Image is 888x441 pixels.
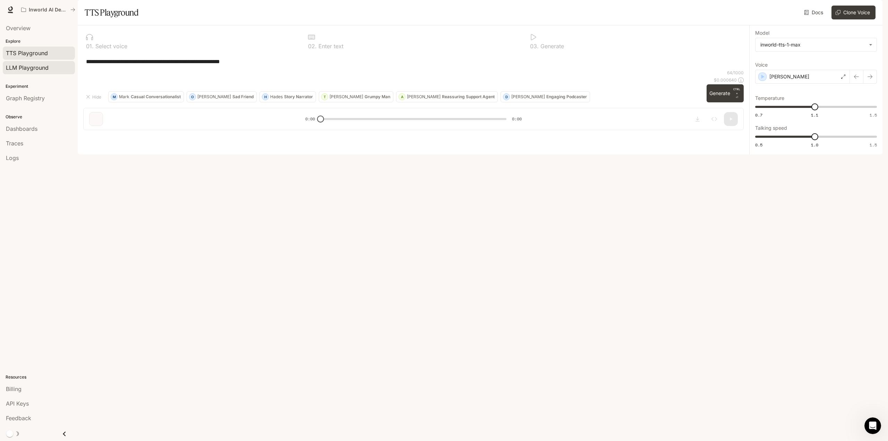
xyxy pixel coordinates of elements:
button: D[PERSON_NAME]Engaging Podcaster [501,91,590,102]
button: All workspaces [18,3,78,17]
p: Mark [119,95,129,99]
div: T [322,91,328,102]
span: 0.7 [755,112,762,118]
div: D [503,91,510,102]
p: CTRL + [733,87,741,95]
p: Enter text [317,43,343,49]
p: Inworld AI Demos [29,7,68,13]
p: Casual Conversationalist [131,95,181,99]
button: GenerateCTRL +⏎ [707,84,744,102]
button: MMarkCasual Conversationalist [108,91,184,102]
p: 0 1 . [86,43,94,49]
p: Select voice [94,43,127,49]
button: Hide [83,91,105,102]
div: inworld-tts-1-max [755,38,877,51]
span: 1.5 [870,112,877,118]
p: 64 / 1000 [727,70,744,76]
p: [PERSON_NAME] [407,95,441,99]
span: 1.1 [811,112,818,118]
p: Reassuring Support Agent [442,95,495,99]
p: [PERSON_NAME] [769,73,809,80]
button: T[PERSON_NAME]Grumpy Man [319,91,393,102]
p: Story Narrator [284,95,313,99]
p: [PERSON_NAME] [197,95,231,99]
p: Sad Friend [232,95,254,99]
button: HHadesStory Narrator [259,91,316,102]
span: 1.5 [870,142,877,148]
h1: TTS Playground [85,6,138,19]
p: [PERSON_NAME] [511,95,545,99]
button: O[PERSON_NAME]Sad Friend [187,91,257,102]
div: A [399,91,405,102]
p: 0 3 . [530,43,539,49]
p: Generate [539,43,564,49]
button: Clone Voice [831,6,876,19]
p: $ 0.000640 [714,77,737,83]
p: Model [755,31,769,35]
div: M [111,91,117,102]
p: ⏎ [733,87,741,100]
p: Grumpy Man [365,95,390,99]
div: H [262,91,268,102]
p: Hades [270,95,283,99]
iframe: Intercom live chat [864,417,881,434]
span: 0.5 [755,142,762,148]
p: 0 2 . [308,43,317,49]
div: O [189,91,196,102]
div: inworld-tts-1-max [760,41,865,48]
p: [PERSON_NAME] [330,95,363,99]
p: Engaging Podcaster [546,95,587,99]
p: Voice [755,62,768,67]
p: Talking speed [755,126,787,130]
button: A[PERSON_NAME]Reassuring Support Agent [396,91,498,102]
p: Temperature [755,96,784,101]
a: Docs [803,6,826,19]
span: 1.0 [811,142,818,148]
